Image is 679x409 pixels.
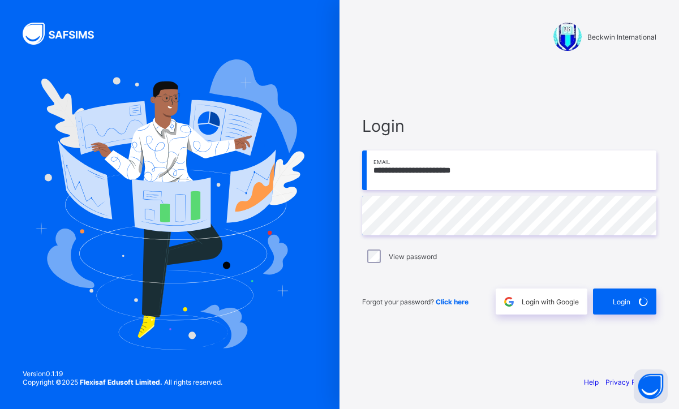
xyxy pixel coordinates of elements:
[605,378,651,386] a: Privacy Policy
[522,298,579,306] span: Login with Google
[35,59,304,349] img: Hero Image
[502,295,515,308] img: google.396cfc9801f0270233282035f929180a.svg
[634,369,668,403] button: Open asap
[587,33,656,41] span: Beckwin International
[23,23,108,45] img: SAFSIMS Logo
[584,378,599,386] a: Help
[80,378,162,386] strong: Flexisaf Edusoft Limited.
[23,378,222,386] span: Copyright © 2025 All rights reserved.
[362,116,656,136] span: Login
[23,369,222,378] span: Version 0.1.19
[613,298,630,306] span: Login
[436,298,469,306] a: Click here
[362,298,469,306] span: Forgot your password?
[389,252,437,261] label: View password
